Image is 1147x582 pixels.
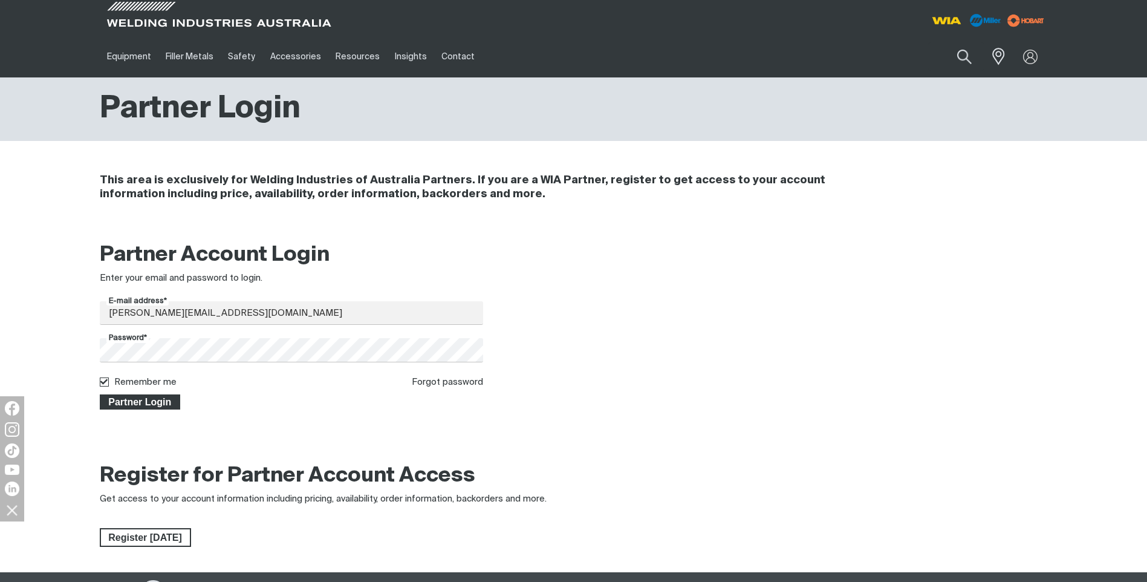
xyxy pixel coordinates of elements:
[100,494,547,503] span: Get access to your account information including pricing, availability, order information, backor...
[101,528,190,548] span: Register [DATE]
[100,36,158,77] a: Equipment
[928,42,984,71] input: Product name or item number...
[5,401,19,416] img: Facebook
[1004,11,1048,30] img: miller
[328,36,387,77] a: Resources
[944,42,985,71] button: Search products
[100,36,811,77] nav: Main
[434,36,482,77] a: Contact
[158,36,221,77] a: Filler Metals
[100,463,475,489] h2: Register for Partner Account Access
[2,500,22,520] img: hide socials
[5,482,19,496] img: LinkedIn
[5,422,19,437] img: Instagram
[100,90,301,129] h1: Partner Login
[101,394,180,410] span: Partner Login
[412,378,483,387] a: Forgot password
[100,242,484,269] h2: Partner Account Login
[221,36,262,77] a: Safety
[100,272,484,286] div: Enter your email and password to login.
[100,528,191,548] a: Register Today
[387,36,434,77] a: Insights
[100,394,181,410] button: Partner Login
[114,378,177,387] label: Remember me
[5,443,19,458] img: TikTok
[100,174,886,201] h4: This area is exclusively for Welding Industries of Australia Partners. If you are a WIA Partner, ...
[5,465,19,475] img: YouTube
[263,36,328,77] a: Accessories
